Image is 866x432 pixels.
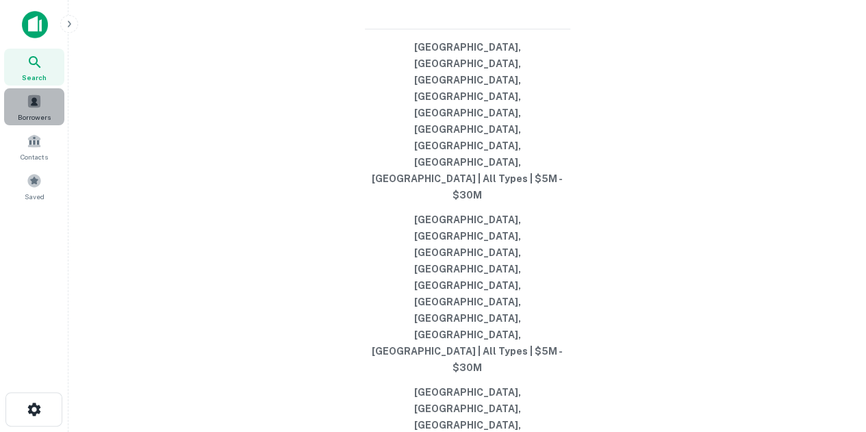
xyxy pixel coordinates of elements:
[798,322,866,388] iframe: Chat Widget
[22,72,47,83] span: Search
[18,112,51,123] span: Borrowers
[25,191,44,202] span: Saved
[4,128,64,165] a: Contacts
[365,35,570,207] button: [GEOGRAPHIC_DATA], [GEOGRAPHIC_DATA], [GEOGRAPHIC_DATA], [GEOGRAPHIC_DATA], [GEOGRAPHIC_DATA], [G...
[365,207,570,380] button: [GEOGRAPHIC_DATA], [GEOGRAPHIC_DATA], [GEOGRAPHIC_DATA], [GEOGRAPHIC_DATA], [GEOGRAPHIC_DATA], [G...
[4,88,64,125] a: Borrowers
[22,11,48,38] img: capitalize-icon.png
[21,151,48,162] span: Contacts
[4,49,64,86] a: Search
[4,168,64,205] a: Saved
